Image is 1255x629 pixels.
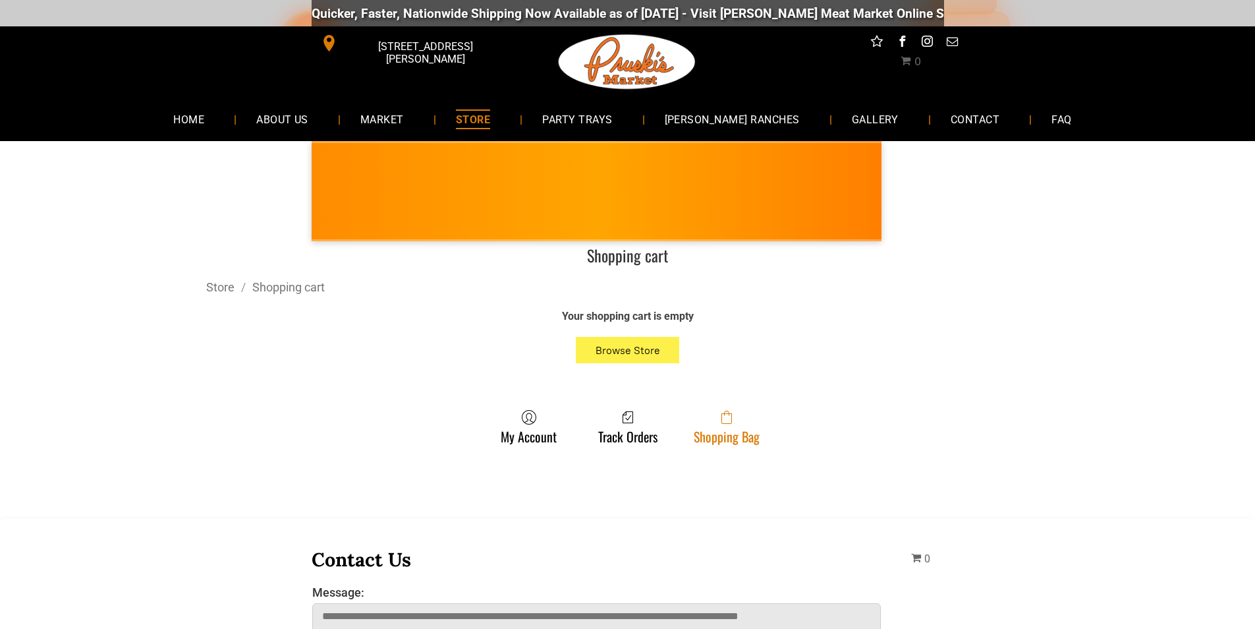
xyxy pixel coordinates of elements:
a: HOME [153,102,224,136]
a: Shopping cart [252,280,325,294]
label: Message: [312,585,881,599]
h3: Contact Us [312,547,882,572]
div: Breadcrumbs [206,279,1049,295]
a: FAQ [1032,102,1091,136]
a: STORE [436,102,510,136]
a: Store [206,280,235,294]
span: / [235,280,252,294]
span: [PERSON_NAME] MARKET [513,200,771,222]
a: Shopping Bag [687,409,766,444]
a: email [943,33,961,53]
a: Track Orders [592,409,664,444]
span: [STREET_ADDRESS][PERSON_NAME] [340,34,510,72]
div: Your shopping cart is empty [391,309,865,324]
a: instagram [918,33,935,53]
span: • [806,205,812,223]
a: MARKET [341,102,424,136]
h1: Shopping cart [206,245,1049,266]
a: PARTY TRAYS [522,102,632,136]
img: Polish Artisan Dried Sausage [864,164,918,218]
button: Browse Store [576,337,680,363]
a: Social network [868,33,885,53]
a: facebook [893,33,910,53]
span: Browse Store [596,344,660,357]
span: 0 [924,553,930,565]
a: [DOMAIN_NAME][URL] [715,6,843,21]
a: [PERSON_NAME] RANCHES [645,102,820,136]
a: ABOUT US [237,102,328,136]
div: Quicker, Faster, Nationwide Shipping Now Available as of [DATE] - Visit [PERSON_NAME] Meat Market... [45,6,843,21]
a: My Account [494,409,563,444]
a: GALLERY [832,102,918,136]
span: 0 [914,55,921,68]
a: [STREET_ADDRESS][PERSON_NAME] [312,33,513,53]
a: CONTACT [931,102,1019,136]
img: Pruski-s+Market+HQ+Logo2-1920w.png [556,26,698,98]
